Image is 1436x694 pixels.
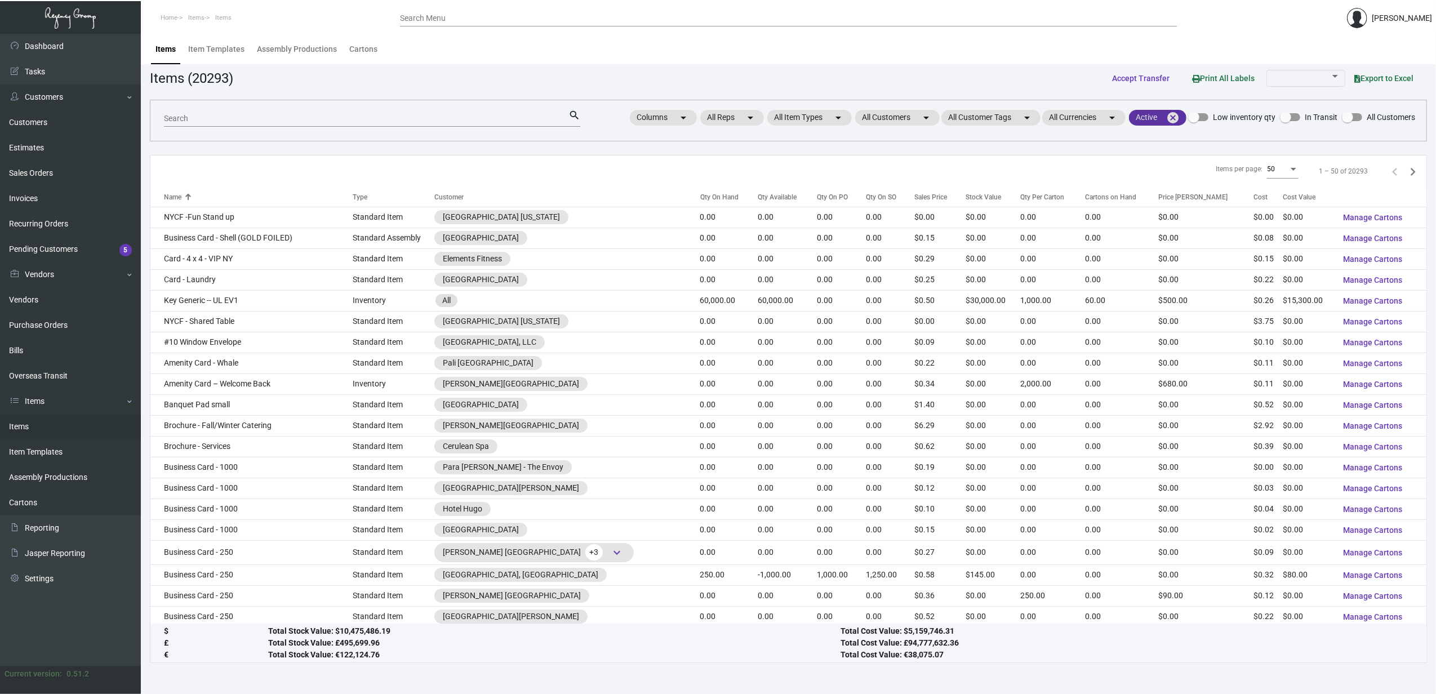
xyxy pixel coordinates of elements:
td: $0.08 [1253,228,1282,248]
mat-icon: arrow_drop_down [1020,111,1034,124]
div: Name [164,192,181,202]
td: $0.00 [966,457,1020,478]
td: $0.29 [914,248,966,269]
span: In Transit [1305,110,1337,124]
td: 0.00 [1020,394,1085,415]
td: 0.00 [758,248,817,269]
td: $15,300.00 [1283,290,1334,311]
td: $0.00 [966,394,1020,415]
td: $0.09 [914,332,966,353]
button: Manage Cartons [1334,478,1411,499]
div: [GEOGRAPHIC_DATA] [443,232,519,244]
td: 0.00 [817,228,866,248]
td: 0.00 [817,373,866,394]
span: Manage Cartons [1343,296,1402,305]
td: $0.39 [1253,436,1282,457]
span: Manage Cartons [1343,505,1402,514]
td: $0.34 [914,373,966,394]
td: 0.00 [866,207,914,228]
td: 0.00 [1020,415,1085,436]
mat-icon: arrow_drop_down [919,111,933,124]
td: $0.00 [966,353,1020,373]
td: $2.92 [1253,415,1282,436]
button: Manage Cartons [1334,586,1411,606]
td: 0.00 [1020,332,1085,353]
span: Manage Cartons [1343,338,1402,347]
td: 0.00 [817,457,866,478]
div: Assembly Productions [257,43,337,55]
td: 0.00 [866,436,914,457]
div: Cerulean Spa [443,441,489,452]
button: Next page [1404,162,1422,180]
span: Export to Excel [1354,74,1413,83]
td: $0.00 [1283,207,1334,228]
mat-icon: cancel [1166,111,1180,124]
span: Manage Cartons [1343,463,1402,472]
td: 0.00 [1020,311,1085,332]
td: 0.00 [1020,457,1085,478]
td: Business Card - 1000 [150,478,353,499]
div: Items [155,43,176,55]
div: [GEOGRAPHIC_DATA] [443,274,519,286]
td: $0.00 [1253,207,1282,228]
td: 60,000.00 [700,290,758,311]
button: Manage Cartons [1334,416,1411,436]
td: $0.62 [914,436,966,457]
td: 0.00 [700,436,758,457]
span: Home [161,14,177,21]
td: 0.00 [866,332,914,353]
td: $1.40 [914,394,966,415]
div: Cartons on Hand [1085,192,1136,202]
td: $0.00 [1159,228,1254,248]
mat-icon: arrow_drop_down [744,111,757,124]
td: 2,000.00 [1020,373,1085,394]
td: $0.00 [1283,415,1334,436]
span: Manage Cartons [1343,526,1402,535]
td: NYCF -Fun Stand up [150,207,353,228]
td: $0.10 [1253,332,1282,353]
span: Print All Labels [1192,74,1255,83]
td: 0.00 [817,311,866,332]
td: 0.00 [700,353,758,373]
div: Pali [GEOGRAPHIC_DATA] [443,357,534,369]
button: Manage Cartons [1334,228,1411,248]
td: 0.00 [817,394,866,415]
div: Name [164,192,353,202]
div: Qty Per Carton [1020,192,1085,202]
td: Inventory [353,290,434,311]
mat-chip: All [435,294,457,307]
td: $0.11 [1253,373,1282,394]
td: Banquet Pad small [150,394,353,415]
td: 0.00 [866,457,914,478]
div: Elements Fitness [443,253,502,265]
td: Standard Item [353,478,434,499]
td: 0.00 [866,269,914,290]
td: 0.00 [1020,269,1085,290]
div: Qty On SO [866,192,914,202]
td: 0.00 [700,269,758,290]
td: $0.00 [1283,394,1334,415]
div: Cost Value [1283,192,1315,202]
td: 0.00 [1020,436,1085,457]
td: $30,000.00 [966,290,1020,311]
td: $680.00 [1159,373,1254,394]
td: $0.00 [966,373,1020,394]
td: 0.00 [866,478,914,499]
button: Manage Cartons [1334,437,1411,457]
div: Para [PERSON_NAME] - The Envoy [443,461,563,473]
td: 0.00 [866,248,914,269]
mat-icon: arrow_drop_down [677,111,690,124]
button: Accept Transfer [1103,68,1179,88]
span: Manage Cartons [1343,442,1402,451]
td: $0.00 [914,207,966,228]
div: Type [353,192,367,202]
td: Standard Item [353,311,434,332]
span: Manage Cartons [1343,612,1402,621]
td: 0.00 [817,207,866,228]
td: 0.00 [758,228,817,248]
div: Item Templates [188,43,244,55]
div: [GEOGRAPHIC_DATA] [443,399,519,411]
mat-chip: Columns [630,110,697,126]
td: $0.00 [966,415,1020,436]
div: Qty Per Carton [1020,192,1064,202]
